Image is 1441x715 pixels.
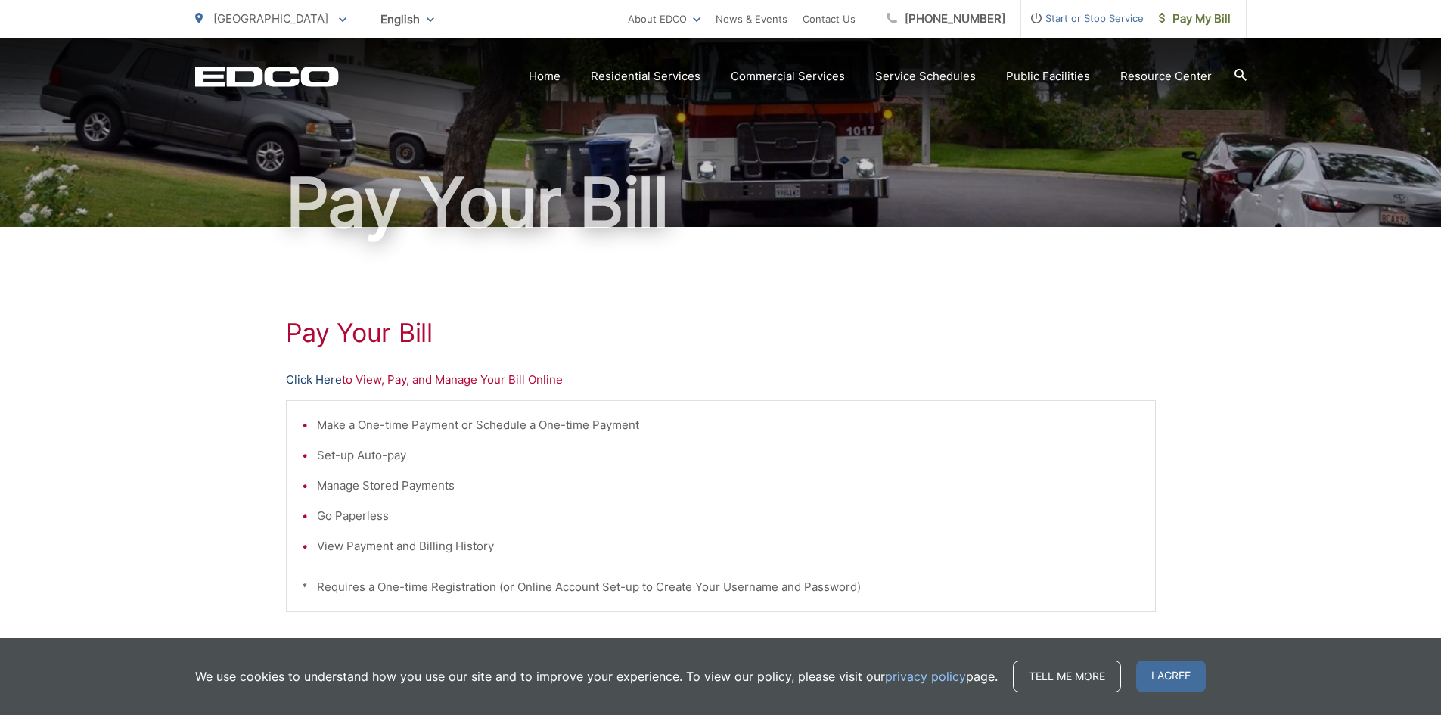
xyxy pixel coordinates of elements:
a: Resource Center [1120,67,1212,85]
li: Make a One-time Payment or Schedule a One-time Payment [317,416,1140,434]
a: Commercial Services [731,67,845,85]
a: Click Here [286,371,342,389]
span: I agree [1136,661,1206,692]
a: EDCD logo. Return to the homepage. [195,66,339,87]
p: We use cookies to understand how you use our site and to improve your experience. To view our pol... [195,667,998,685]
p: to View, Pay, and Manage Your Bill Online [286,371,1156,389]
a: Residential Services [591,67,700,85]
span: English [369,6,446,33]
a: News & Events [716,10,787,28]
a: Home [529,67,561,85]
a: Tell me more [1013,661,1121,692]
p: - OR - [416,635,1156,657]
li: Go Paperless [317,507,1140,525]
a: privacy policy [885,667,966,685]
li: View Payment and Billing History [317,537,1140,555]
a: Public Facilities [1006,67,1090,85]
a: Contact Us [803,10,856,28]
a: About EDCO [628,10,700,28]
li: Manage Stored Payments [317,477,1140,495]
h1: Pay Your Bill [286,318,1156,348]
a: Service Schedules [875,67,976,85]
li: Set-up Auto-pay [317,446,1140,465]
p: * Requires a One-time Registration (or Online Account Set-up to Create Your Username and Password) [302,578,1140,596]
span: Pay My Bill [1159,10,1231,28]
h1: Pay Your Bill [195,165,1247,241]
span: [GEOGRAPHIC_DATA] [213,11,328,26]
